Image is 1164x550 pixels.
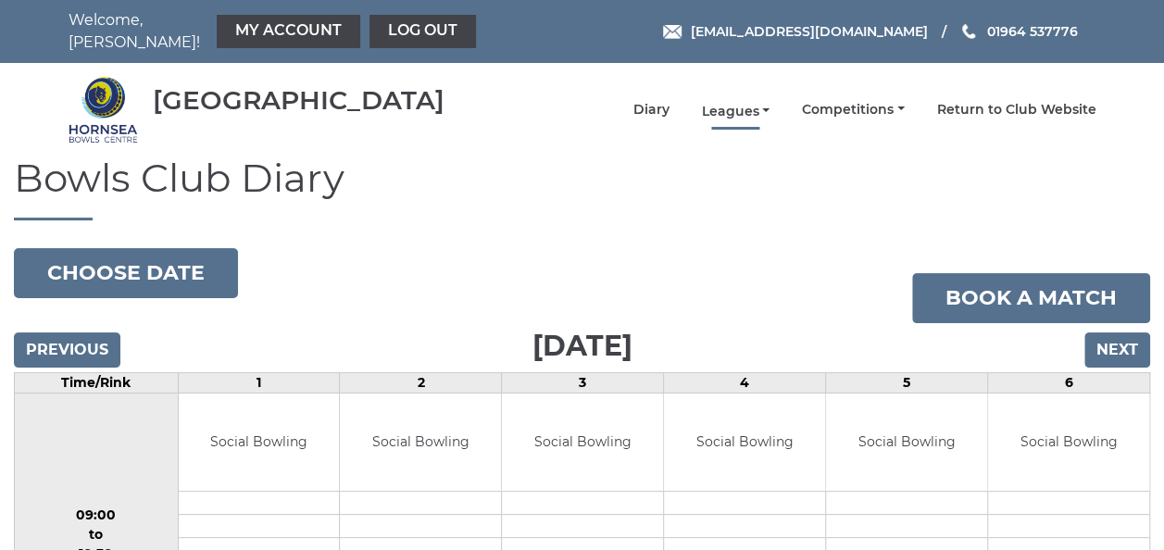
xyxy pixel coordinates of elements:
[14,332,120,368] input: Previous
[217,15,360,48] a: My Account
[502,373,664,394] td: 3
[664,394,825,491] td: Social Bowling
[690,23,927,40] span: [EMAIL_ADDRESS][DOMAIN_NAME]
[178,373,340,394] td: 1
[69,75,138,144] img: Hornsea Bowls Centre
[912,273,1150,323] a: Book a match
[701,103,770,120] a: Leagues
[962,24,975,39] img: Phone us
[153,86,444,115] div: [GEOGRAPHIC_DATA]
[1084,332,1150,368] input: Next
[369,15,476,48] a: Log out
[632,101,669,119] a: Diary
[14,156,1150,220] h1: Bowls Club Diary
[502,394,663,491] td: Social Bowling
[663,25,682,39] img: Email
[14,248,238,298] button: Choose date
[340,373,502,394] td: 2
[15,373,179,394] td: Time/Rink
[826,373,988,394] td: 5
[826,394,987,491] td: Social Bowling
[802,101,905,119] a: Competitions
[340,394,501,491] td: Social Bowling
[959,21,1077,42] a: Phone us 01964 537776
[69,9,481,54] nav: Welcome, [PERSON_NAME]!
[988,373,1150,394] td: 6
[179,394,340,491] td: Social Bowling
[986,23,1077,40] span: 01964 537776
[663,21,927,42] a: Email [EMAIL_ADDRESS][DOMAIN_NAME]
[988,394,1149,491] td: Social Bowling
[664,373,826,394] td: 4
[937,101,1096,119] a: Return to Club Website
